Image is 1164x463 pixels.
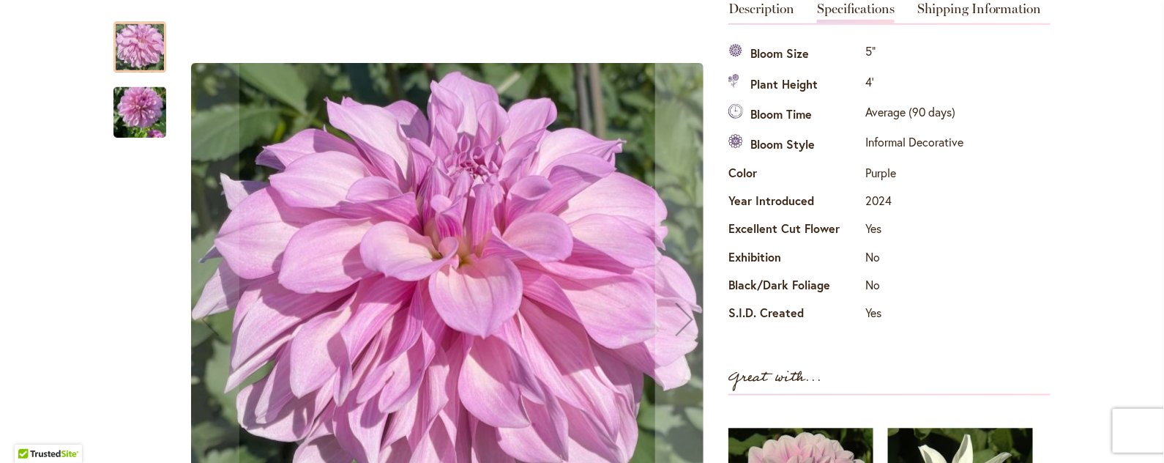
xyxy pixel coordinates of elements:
[728,100,862,130] th: Bloom Time
[862,245,967,273] td: No
[728,40,862,70] th: Bloom Size
[862,160,967,188] td: Purple
[862,273,967,301] td: No
[862,70,967,100] td: 4'
[728,160,862,188] th: Color
[728,301,862,329] th: S.I.D. Created
[728,2,1051,329] div: Detailed Product Info
[862,301,967,329] td: Yes
[728,130,862,160] th: Bloom Style
[728,245,862,273] th: Exhibition
[728,189,862,217] th: Year Introduced
[728,366,822,390] strong: Great with...
[728,2,794,23] a: Description
[862,217,967,245] td: Yes
[113,66,166,159] img: ORCHID ICE
[113,7,181,73] div: ORCHID ICE
[862,40,967,70] td: 5"
[862,189,967,217] td: 2024
[817,2,895,23] a: Specifications
[728,217,862,245] th: Excellent Cut Flower
[728,70,862,100] th: Plant Height
[917,2,1042,23] a: Shipping Information
[11,411,52,452] iframe: Launch Accessibility Center
[728,273,862,301] th: Black/Dark Foliage
[862,100,967,130] td: Average (90 days)
[113,73,166,138] div: ORCHID ICE
[862,130,967,160] td: Informal Decorative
